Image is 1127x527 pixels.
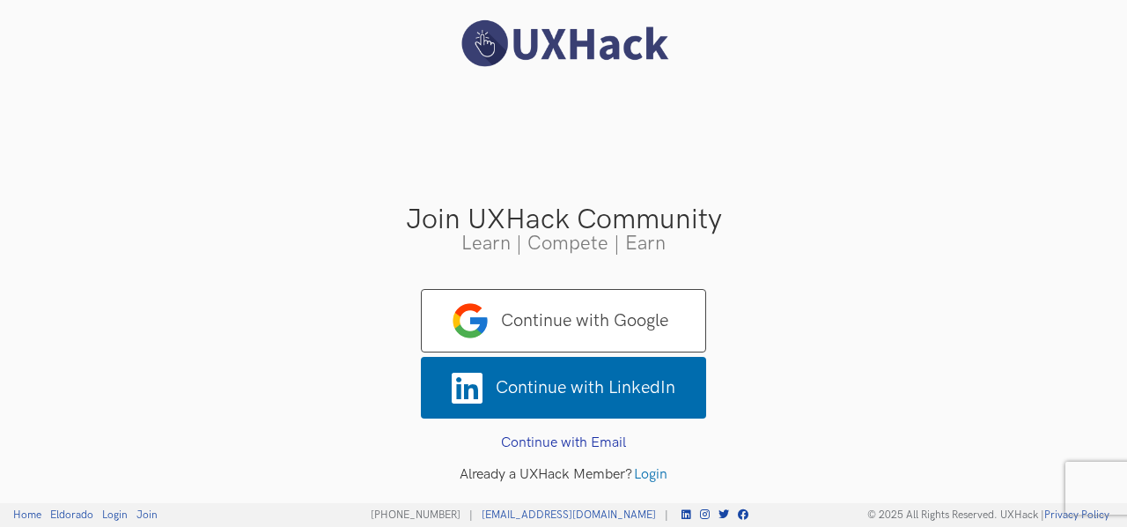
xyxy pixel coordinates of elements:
p: © 2025 All Rights Reserved. UXHack | [867,508,1109,522]
li: | [465,508,477,522]
span: Already a UXHack Member? [460,466,632,483]
a: Eldorado [50,508,93,522]
a: Continue with Google [421,289,706,353]
a: Home [13,508,41,522]
a: Login [634,466,667,483]
a: Continue with LinkedIn [421,357,706,419]
img: google-logo.png [453,303,488,338]
a: Continue with Email [501,434,626,451]
img: UXHack logo [453,18,674,70]
a: Login [102,508,128,522]
li: [PHONE_NUMBER] [366,508,465,522]
a: Privacy Policy [1044,508,1109,522]
a: [EMAIL_ADDRESS][DOMAIN_NAME] [482,508,656,522]
a: Join [136,508,158,522]
h3: Join UXHack Community [13,206,1114,234]
h3: Learn | Compete | Earn [13,234,1114,254]
li: | [660,508,673,522]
